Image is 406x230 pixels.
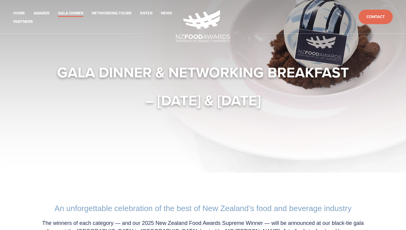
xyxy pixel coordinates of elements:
[140,10,152,17] a: Enter
[161,10,172,17] a: News
[29,91,377,109] h1: – [DATE] & [DATE]
[34,10,50,17] a: Awards
[35,204,371,213] h2: An unforgettable celebration of the best of New Zealand’s food and beverage industry
[13,10,25,17] a: Home
[359,10,393,24] a: Contact
[92,10,132,17] a: Networking-Tours
[13,18,33,25] a: Partners
[58,10,83,17] a: Gala Dinner
[29,63,377,81] h1: Gala Dinner & Networking Breakfast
